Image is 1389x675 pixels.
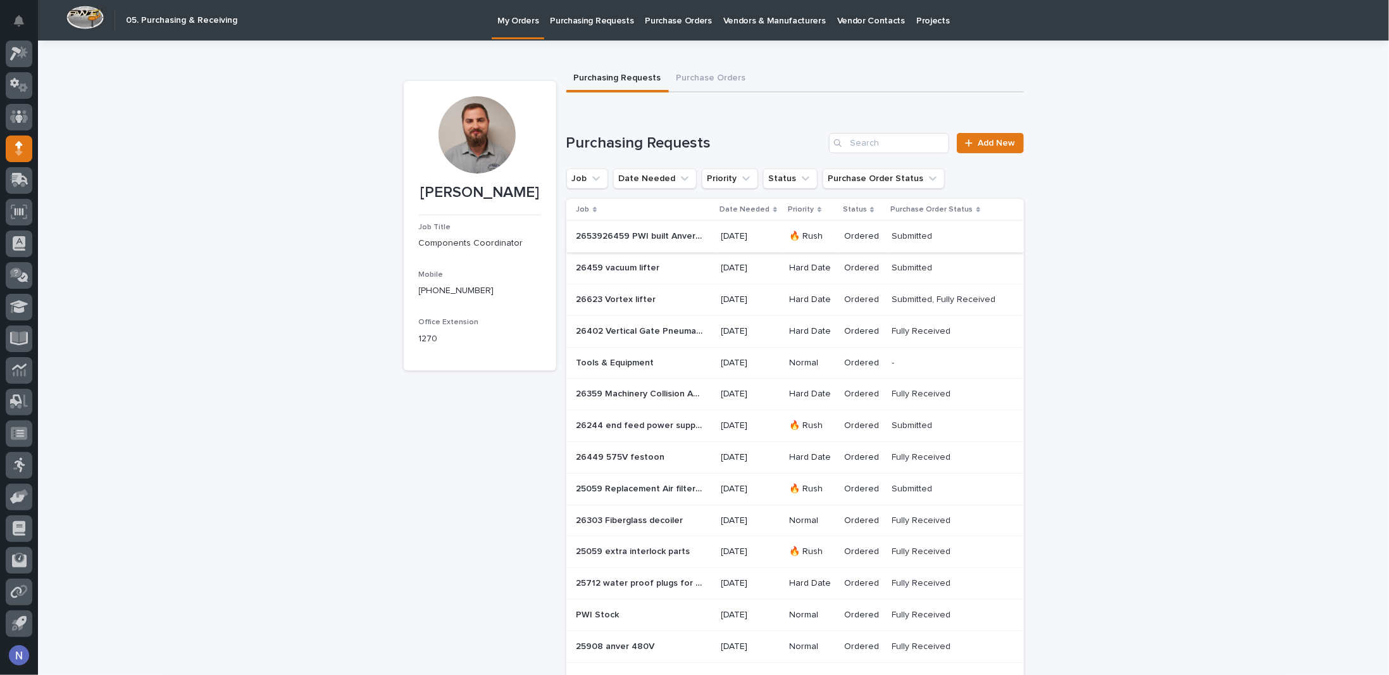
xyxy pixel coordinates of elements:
p: [DATE] [721,263,780,274]
p: Fully Received [892,607,954,621]
p: Ordered [844,358,881,369]
p: 26303 Fiberglass decoiler [576,513,686,526]
p: Ordered [844,546,881,557]
button: Status [763,168,818,189]
span: Office Extension [419,319,479,326]
p: Submitted [892,418,935,431]
p: 🔥 Rush [790,484,835,495]
p: - [892,355,897,369]
a: [PHONE_NUMBER] [419,286,494,295]
p: Ordered [844,484,881,495]
tr: 26459 vacuum lifter26459 vacuum lifter [DATE]Hard DateOrderedSubmittedSubmitted [566,253,1024,284]
p: [DATE] [721,515,780,526]
p: 26623 Vortex lifter [576,292,659,305]
p: Fully Received [892,544,954,557]
p: [DATE] [721,294,780,305]
p: [PERSON_NAME] [419,184,541,202]
p: Ordered [844,294,881,305]
p: Status [843,203,867,217]
p: [DATE] [721,546,780,557]
p: [DATE] [721,358,780,369]
p: Normal [790,358,835,369]
p: 25059 extra interlock parts [576,544,693,557]
p: Hard Date [790,578,835,589]
tr: 25712 water proof plugs for festoon25712 water proof plugs for festoon [DATE]Hard DateOrderedFull... [566,568,1024,600]
span: Job Title [419,224,451,231]
button: Priority [702,168,758,189]
p: Ordered [844,420,881,431]
p: [DATE] [721,420,780,431]
p: Ordered [844,389,881,400]
p: [DATE] [721,578,780,589]
p: Fully Received [892,386,954,400]
p: Submitted, Fully Received [892,292,999,305]
p: Submitted [892,229,935,242]
p: Components Coordinator [419,237,541,250]
p: Fully Received [892,513,954,526]
p: Ordered [844,578,881,589]
button: users-avatar [6,642,32,669]
p: Ordered [844,263,881,274]
p: Fully Received [892,450,954,463]
button: Notifications [6,8,32,34]
p: 🔥 Rush [790,546,835,557]
tr: 25908 anver 480V25908 anver 480V [DATE]NormalOrderedFully ReceivedFully Received [566,631,1024,662]
button: Job [566,168,608,189]
input: Search [829,133,949,153]
button: Purchasing Requests [566,66,669,92]
p: Submitted [892,260,935,274]
span: Add New [978,139,1016,148]
tr: Tools & EquipmentTools & Equipment [DATE]NormalOrdered-- [566,347,1024,379]
tr: 26402 Vertical Gate Pneumatic System26402 Vertical Gate Pneumatic System [DATE]Hard DateOrderedFu... [566,315,1024,347]
p: [DATE] [721,389,780,400]
p: Job [576,203,590,217]
button: Date Needed [613,168,697,189]
p: 🔥 Rush [790,420,835,431]
p: Ordered [844,231,881,242]
h2: 05. Purchasing & Receiving [126,15,237,26]
p: Ordered [844,641,881,652]
p: Date Needed [720,203,770,217]
p: 26402 Vertical Gate Pneumatic System [576,324,706,337]
p: Hard Date [790,263,835,274]
p: [DATE] [721,452,780,463]
p: 26244 end feed power supply to split Safelec 2 [576,418,706,431]
p: 26459 vacuum lifter [576,260,663,274]
p: [DATE] [721,484,780,495]
h1: Purchasing Requests [566,134,825,153]
img: Workspace Logo [66,6,104,29]
p: Hard Date [790,326,835,337]
p: 26359 Machinery Collision Avoidance [576,386,706,400]
p: [DATE] [721,326,780,337]
p: 26449 575V festoon [576,450,668,463]
p: 2653926459 PWI built Anver lifters [576,229,706,242]
p: 25712 water proof plugs for festoon [576,576,706,589]
p: Ordered [844,515,881,526]
p: Fully Received [892,639,954,652]
tr: 2653926459 PWI built Anver lifters2653926459 PWI built Anver lifters [DATE]🔥 RushOrderedSubmitted... [566,221,1024,253]
tr: 25059 extra interlock parts25059 extra interlock parts [DATE]🔥 RushOrderedFully ReceivedFully Rec... [566,536,1024,568]
p: Normal [790,610,835,621]
p: Fully Received [892,576,954,589]
tr: PWI StockPWI Stock [DATE]NormalOrderedFully ReceivedFully Received [566,599,1024,631]
a: Add New [957,133,1023,153]
p: Priority [788,203,814,217]
p: Fully Received [892,324,954,337]
p: Ordered [844,610,881,621]
p: Normal [790,641,835,652]
p: [DATE] [721,641,780,652]
button: Purchase Orders [669,66,754,92]
tr: 26623 Vortex lifter26623 Vortex lifter [DATE]Hard DateOrderedSubmitted, Fully ReceivedSubmitted, ... [566,284,1024,315]
p: 25059 Replacement Air filter/regulator [576,481,706,495]
button: Purchase Order Status [823,168,945,189]
p: Hard Date [790,389,835,400]
span: Mobile [419,271,444,279]
p: Ordered [844,452,881,463]
p: Tools & Equipment [576,355,657,369]
div: Notifications [16,15,32,35]
p: [DATE] [721,231,780,242]
p: 1270 [419,332,541,346]
tr: 26449 575V festoon26449 575V festoon [DATE]Hard DateOrderedFully ReceivedFully Received [566,441,1024,473]
tr: 25059 Replacement Air filter/regulator25059 Replacement Air filter/regulator [DATE]🔥 RushOrderedS... [566,473,1024,505]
